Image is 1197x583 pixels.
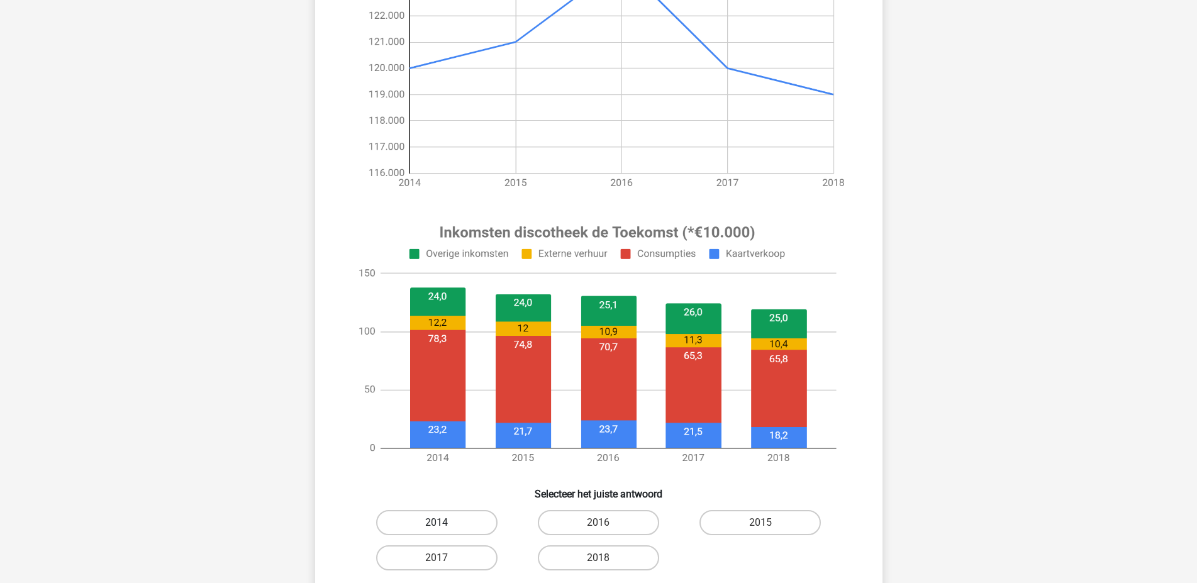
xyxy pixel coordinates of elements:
[538,545,659,570] label: 2018
[376,510,498,535] label: 2014
[538,510,659,535] label: 2016
[699,510,821,535] label: 2015
[376,545,498,570] label: 2017
[335,478,862,500] h6: Selecteer het juiste antwoord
